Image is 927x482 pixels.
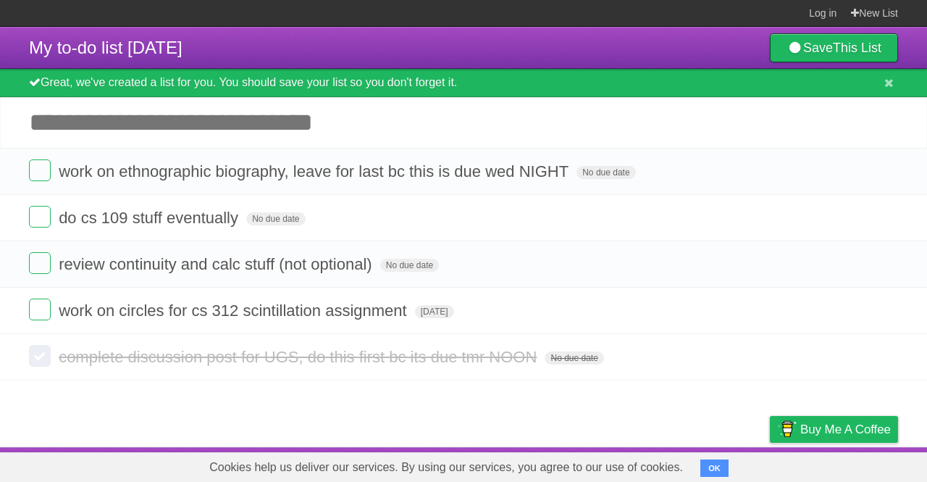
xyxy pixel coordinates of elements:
[751,451,789,478] a: Privacy
[29,38,183,57] span: My to-do list [DATE]
[415,305,454,318] span: [DATE]
[702,451,734,478] a: Terms
[246,212,305,225] span: No due date
[800,417,891,442] span: Buy me a coffee
[576,166,635,179] span: No due date
[625,451,684,478] a: Developers
[770,33,898,62] a: SaveThis List
[29,252,51,274] label: Done
[59,162,572,180] span: work on ethnographic biography, leave for last bc this is due wed NIGHT
[29,345,51,367] label: Done
[700,460,729,477] button: OK
[29,206,51,228] label: Done
[59,255,376,273] span: review continuity and calc stuff (not optional)
[777,417,797,441] img: Buy me a coffee
[195,453,697,482] span: Cookies help us deliver our services. By using our services, you agree to our use of cookies.
[59,348,540,366] span: complete discussion post for UGS, do this first bc its due tmr NOON
[380,259,439,272] span: No due date
[833,41,881,55] b: This List
[577,451,608,478] a: About
[29,299,51,320] label: Done
[29,159,51,181] label: Done
[770,416,898,443] a: Buy me a coffee
[807,451,898,478] a: Suggest a feature
[59,209,242,227] span: do cs 109 stuff eventually
[545,352,603,365] span: No due date
[59,302,411,320] span: work on circles for cs 312 scintillation assignment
